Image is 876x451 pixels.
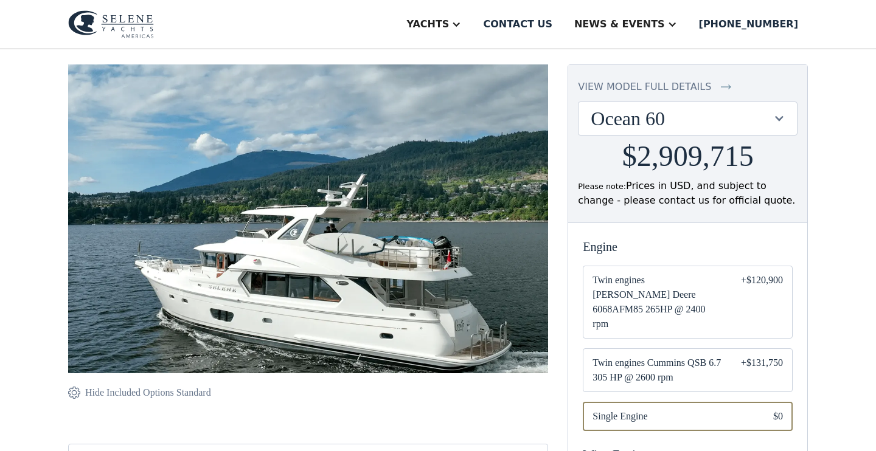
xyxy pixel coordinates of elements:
div: view model full details [578,80,711,94]
a: view model full details [578,80,798,94]
div: $0 [773,409,783,424]
img: icon [68,385,80,400]
div: Prices in USD, and subject to change - please contact us for official quote. [578,179,798,208]
div: Yachts [406,17,449,32]
a: Hide Included Options Standard [68,385,211,400]
div: +$120,900 [741,273,783,331]
div: Hide Included Options Standard [85,385,211,400]
img: logo [68,10,154,38]
div: Engine [583,238,793,256]
h2: $2,909,715 [622,140,754,173]
span: Twin engines [PERSON_NAME] Deere 6068AFM85 265HP @ 2400 rpm [593,273,721,331]
div: News & EVENTS [574,17,665,32]
span: Twin engines Cummins QSB 6.7 305 HP @ 2600 rpm [593,356,721,385]
span: Single Engine [593,409,754,424]
div: Ocean 60 [579,102,797,135]
img: icon [721,80,731,94]
div: +$131,750 [741,356,783,385]
div: [PHONE_NUMBER] [699,17,798,32]
span: Please note: [578,182,626,191]
div: Contact us [483,17,552,32]
div: Ocean 60 [591,107,773,130]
